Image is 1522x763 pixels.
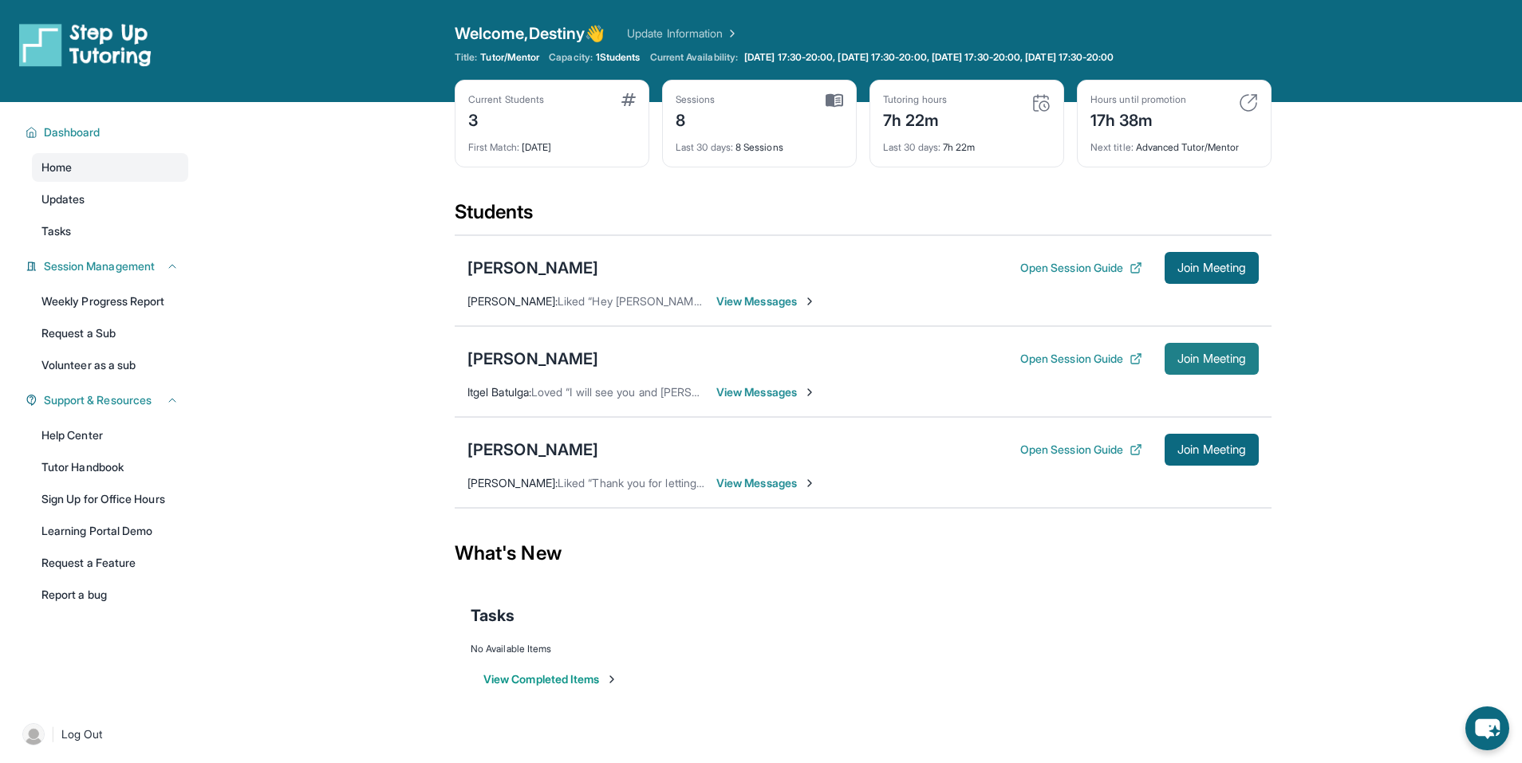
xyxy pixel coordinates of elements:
[467,348,598,370] div: [PERSON_NAME]
[467,257,598,279] div: [PERSON_NAME]
[32,351,188,380] a: Volunteer as a sub
[32,319,188,348] a: Request a Sub
[1165,434,1259,466] button: Join Meeting
[676,93,716,106] div: Sessions
[883,132,1051,154] div: 7h 22m
[455,51,477,64] span: Title:
[676,106,716,132] div: 8
[37,258,179,274] button: Session Management
[723,26,739,41] img: Chevron Right
[32,421,188,450] a: Help Center
[1090,141,1134,153] span: Next title :
[650,51,738,64] span: Current Availability:
[16,717,188,752] a: |Log Out
[803,477,816,490] img: Chevron-Right
[1020,351,1142,367] button: Open Session Guide
[467,439,598,461] div: [PERSON_NAME]
[676,141,733,153] span: Last 30 days :
[1020,260,1142,276] button: Open Session Guide
[716,293,816,309] span: View Messages
[826,93,843,108] img: card
[32,549,188,577] a: Request a Feature
[744,51,1114,64] span: [DATE] 17:30-20:00, [DATE] 17:30-20:00, [DATE] 17:30-20:00, [DATE] 17:30-20:00
[51,725,55,744] span: |
[22,723,45,745] img: user-img
[716,475,816,491] span: View Messages
[483,671,618,687] button: View Completed Items
[44,124,101,140] span: Dashboard
[531,385,872,399] span: Loved “I will see you and [PERSON_NAME] [DATE] at 6:00pm PST!”
[883,141,940,153] span: Last 30 days :
[1031,93,1051,112] img: card
[480,51,539,64] span: Tutor/Mentor
[1239,93,1258,112] img: card
[44,392,152,408] span: Support & Resources
[1177,445,1246,454] span: Join Meeting
[1090,106,1186,132] div: 17h 38m
[883,106,947,132] div: 7h 22m
[596,51,641,64] span: 1 Students
[549,51,593,64] span: Capacity:
[467,476,558,490] span: [PERSON_NAME] :
[741,51,1117,64] a: [DATE] 17:30-20:00, [DATE] 17:30-20:00, [DATE] 17:30-20:00, [DATE] 17:30-20:00
[1090,132,1258,154] div: Advanced Tutor/Mentor
[44,258,155,274] span: Session Management
[32,485,188,513] a: Sign Up for Office Hours
[803,386,816,399] img: Chevron-Right
[32,185,188,214] a: Updates
[558,294,1094,308] span: Liked “Hey [PERSON_NAME], just a real quick reminder about [PERSON_NAME]'s session [DATE], at 6:30!”
[1177,354,1246,364] span: Join Meeting
[1020,442,1142,458] button: Open Session Guide
[1177,263,1246,273] span: Join Meeting
[32,153,188,182] a: Home
[468,106,544,132] div: 3
[32,580,188,609] a: Report a bug
[41,159,72,175] span: Home
[716,384,816,400] span: View Messages
[471,643,1256,655] div: No Available Items
[32,517,188,545] a: Learning Portal Demo
[883,93,947,106] div: Tutoring hours
[1465,706,1509,750] button: chat-button
[468,93,544,106] div: Current Students
[803,295,816,308] img: Chevron-Right
[627,26,739,41] a: Update Information
[621,93,636,106] img: card
[455,199,1272,234] div: Students
[468,132,636,154] div: [DATE]
[32,217,188,246] a: Tasks
[471,604,515,627] span: Tasks
[468,141,519,153] span: First Match :
[1165,343,1259,375] button: Join Meeting
[676,132,843,154] div: 8 Sessions
[37,392,179,408] button: Support & Resources
[41,191,85,207] span: Updates
[1090,93,1186,106] div: Hours until promotion
[455,518,1272,588] div: What's New
[1165,252,1259,284] button: Join Meeting
[32,287,188,316] a: Weekly Progress Report
[41,223,71,239] span: Tasks
[558,476,1185,490] span: Liked “Thank you for letting me know, I'll make sure to relay that to my boss! We'll have our ses...
[61,726,103,742] span: Log Out
[32,453,188,482] a: Tutor Handbook
[37,124,179,140] button: Dashboard
[19,22,152,67] img: logo
[467,294,558,308] span: [PERSON_NAME] :
[467,385,531,399] span: Itgel Batulga :
[455,22,605,45] span: Welcome, Destiny 👋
